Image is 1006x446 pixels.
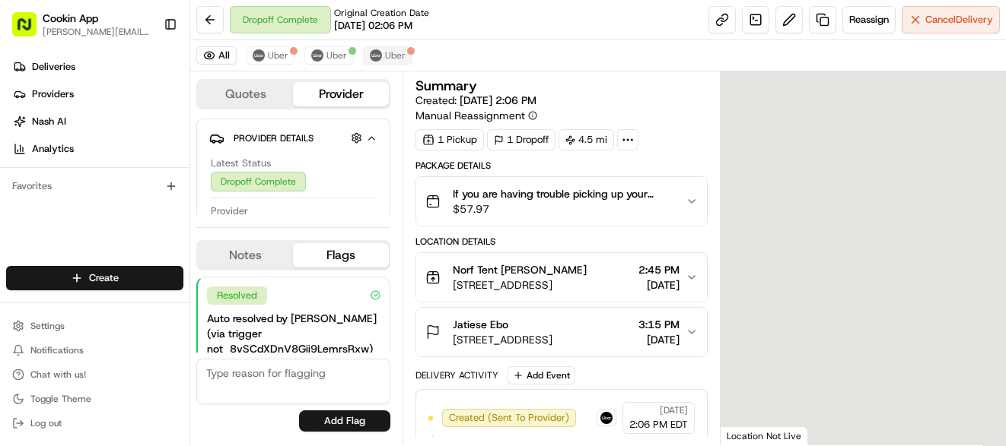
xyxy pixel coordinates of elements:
span: Uber [268,49,288,62]
button: CancelDelivery [902,6,1000,33]
div: Auto resolved by [PERSON_NAME] (via trigger not_8vSCdXDnV8Gjj9LemrsRxw) [207,311,380,356]
button: Flags [293,243,388,267]
span: [STREET_ADDRESS] [453,332,552,347]
button: Norf Tent [PERSON_NAME][STREET_ADDRESS]2:45 PM[DATE] [416,253,707,302]
span: Providers [32,87,74,101]
button: Create [6,266,183,290]
span: Analytics [32,142,74,156]
span: If you are having trouble picking up your order, please contact Norf Tent for pickup at 267764949... [453,186,673,201]
span: Cancel Delivery [925,13,993,27]
button: Add Flag [299,410,390,432]
button: Notifications [6,340,183,361]
button: Log out [6,413,183,434]
span: Log out [30,417,62,429]
h3: Summary [415,79,477,93]
div: 1 Pickup [415,129,484,150]
a: Nash AI [6,109,189,134]
span: 2:06 PM EDT [629,418,688,432]
span: Norf Tent [PERSON_NAME] [453,262,587,277]
button: Manual Reassignment [415,108,537,123]
div: Favorites [6,174,183,198]
button: [PERSON_NAME][EMAIL_ADDRESS][DOMAIN_NAME] [43,26,151,38]
div: Delivery Activity [415,369,498,381]
div: Package Details [415,160,708,172]
button: Settings [6,315,183,337]
span: Latest Status [211,157,271,170]
span: [DATE] 2:06 PM [460,93,536,107]
div: 4.5 mi [559,129,614,150]
span: Created (Sent To Provider) [449,411,569,425]
button: Reassign [842,6,896,33]
div: 1 Dropoff [487,129,556,150]
div: Location Details [415,236,708,248]
button: Cookin App [43,11,98,26]
span: Uber [326,49,347,62]
span: [DATE] 02:06 PM [334,19,412,33]
span: Deliveries [32,60,75,74]
span: Jatiese Ebo [453,317,508,332]
img: uber-new-logo.jpeg [311,49,323,62]
span: Reassign [849,13,889,27]
span: Uber [385,49,406,62]
span: [STREET_ADDRESS] [453,277,587,293]
button: Provider [293,82,388,106]
div: Location Not Live [721,426,808,445]
span: [DATE] [638,332,680,347]
button: Cookin App[PERSON_NAME][EMAIL_ADDRESS][DOMAIN_NAME] [6,6,158,43]
span: Notifications [30,344,84,356]
button: Uber [363,46,412,65]
button: Toggle Theme [6,388,183,410]
span: Created: [415,93,536,108]
button: Quotes [198,82,293,106]
span: Original Creation Date [334,7,429,19]
button: If you are having trouble picking up your order, please contact Norf Tent for pickup at 267764949... [416,177,707,226]
span: Nash AI [32,115,66,128]
span: [DATE] [660,404,688,416]
button: Uber [304,46,354,65]
a: Providers [6,82,189,106]
span: Create [89,271,119,285]
span: Provider [211,204,248,218]
button: Add Event [508,366,575,384]
span: 2:45 PM [638,262,680,277]
a: Analytics [6,137,189,161]
span: Manual Reassignment [415,108,525,123]
a: Deliveries [6,55,189,79]
img: uber-new-logo.jpeg [600,412,613,424]
div: Resolved [207,286,267,305]
img: uber-new-logo.jpeg [253,49,265,62]
button: Jatiese Ebo[STREET_ADDRESS]3:15 PM[DATE] [416,308,707,356]
button: Notes [198,243,293,267]
span: Provider Details [234,132,314,144]
img: uber-new-logo.jpeg [370,49,382,62]
button: Uber [246,46,295,65]
button: Provider Details [209,125,377,150]
button: Chat with us! [6,364,183,385]
span: $57.97 [453,201,673,217]
span: Chat with us! [30,369,86,381]
span: Settings [30,320,65,332]
button: All [196,46,237,65]
span: 3:15 PM [638,317,680,332]
span: Toggle Theme [30,393,91,405]
span: [DATE] [638,277,680,293]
